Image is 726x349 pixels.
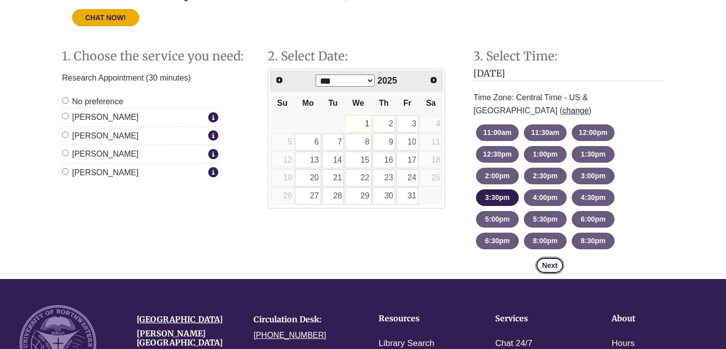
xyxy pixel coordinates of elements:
[345,133,371,151] a: 8
[62,95,123,108] label: No preference
[328,99,337,107] span: Tuesday
[476,211,519,228] button: 5:00pm
[373,152,395,169] a: 16
[294,133,321,151] td: Available
[344,133,372,151] td: Available
[396,115,418,132] a: 3
[524,146,567,163] button: 1:00pm
[322,151,345,169] td: Available
[572,189,615,206] button: 4:30pm
[62,97,69,104] input: No preference
[372,169,396,187] td: Available
[322,169,345,187] td: Available
[344,169,372,187] td: Available
[572,124,615,141] button: 12:00pm
[473,68,664,82] h3: [DATE]
[572,168,615,184] button: 3:00pm
[62,50,253,63] h2: Step 1. Choose the service you need:
[396,187,419,205] td: Available
[62,111,206,124] label: [PERSON_NAME]
[322,152,344,169] a: 14
[372,133,396,151] td: Available
[379,99,389,107] span: Thursday
[62,166,206,179] label: [PERSON_NAME]
[473,50,664,63] h2: Step 3: Select Time:
[344,115,372,133] td: Available
[295,152,321,169] a: 13
[72,9,139,26] button: CHAT NOW!
[294,169,321,187] td: Available
[295,187,321,204] a: 27
[62,113,69,119] input: [PERSON_NAME]
[396,133,419,151] td: Available
[373,133,395,151] a: 9
[572,211,615,228] button: 6:00pm
[277,99,287,107] span: Sunday
[254,315,355,324] h4: Circulation Desk:
[137,329,238,347] h4: [PERSON_NAME][GEOGRAPHIC_DATA]
[295,169,321,186] a: 20
[396,169,418,186] a: 24
[612,314,697,323] h4: About
[372,187,396,205] td: Available
[377,76,397,86] span: 2025
[352,99,364,107] span: Wednesday
[268,50,458,63] h2: Step 2. Select Date:
[430,76,438,84] span: Next
[562,106,589,115] a: change
[476,124,519,141] button: 11:00am
[72,13,139,22] a: CHAT NOW!
[396,151,419,169] td: Available
[345,152,371,169] a: 15
[426,72,442,88] a: Next Month
[379,314,464,323] h4: Resources
[344,187,372,205] td: Available
[572,233,615,249] button: 8:30pm
[524,124,567,141] button: 11:30am
[322,187,344,204] a: 28
[62,95,218,179] div: Staff Member Group: In-Person Appointments
[524,189,567,206] button: 4:00pm
[345,187,371,204] a: 29
[302,99,314,107] span: Monday
[476,233,519,249] button: 6:30pm
[322,133,345,151] td: Available
[372,151,396,169] td: Available
[62,148,206,161] label: [PERSON_NAME]
[62,68,218,88] p: Research Appointment (30 minutes)
[476,146,519,163] button: 12:30pm
[396,169,419,187] td: Available
[137,314,223,324] a: [GEOGRAPHIC_DATA]
[62,131,69,138] input: [PERSON_NAME]
[373,169,395,186] a: 23
[396,133,418,151] a: 10
[272,72,288,88] a: Previous Month
[275,76,283,84] span: Prev
[344,151,372,169] td: Available
[396,152,418,169] a: 17
[62,129,206,143] label: [PERSON_NAME]
[62,150,69,156] input: [PERSON_NAME]
[396,187,418,204] a: 31
[322,169,344,186] a: 21
[473,86,664,122] div: Time Zone: Central Time - US & [GEOGRAPHIC_DATA] ( )
[322,187,345,205] td: Available
[322,133,344,151] a: 7
[535,257,564,274] button: Next
[426,99,436,107] span: Saturday
[294,151,321,169] td: Available
[372,115,396,133] td: Available
[396,115,419,133] td: Available
[62,168,69,175] input: [PERSON_NAME]
[345,169,371,186] a: 22
[495,314,580,323] h4: Services
[524,168,567,184] button: 2:30pm
[403,99,411,107] span: Friday
[524,233,567,249] button: 8:00pm
[476,189,519,206] button: 3:30pm
[254,331,326,339] a: [PHONE_NUMBER]
[345,115,371,132] a: 1
[316,75,375,87] select: Select month
[294,187,321,205] td: Available
[373,187,395,204] a: 30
